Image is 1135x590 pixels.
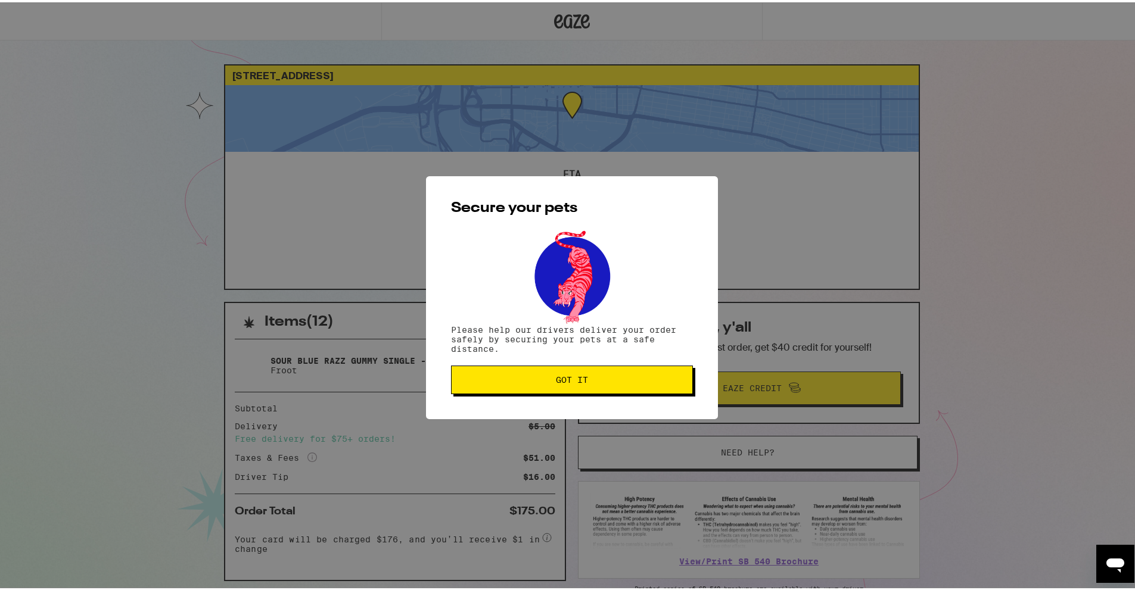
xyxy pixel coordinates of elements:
p: Please help our drivers deliver your order safely by securing your pets at a safe distance. [451,323,693,351]
button: Got it [451,363,693,392]
span: Got it [556,373,588,382]
h2: Secure your pets [451,199,693,213]
img: pets [523,225,621,323]
iframe: Button to launch messaging window [1096,542,1134,580]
